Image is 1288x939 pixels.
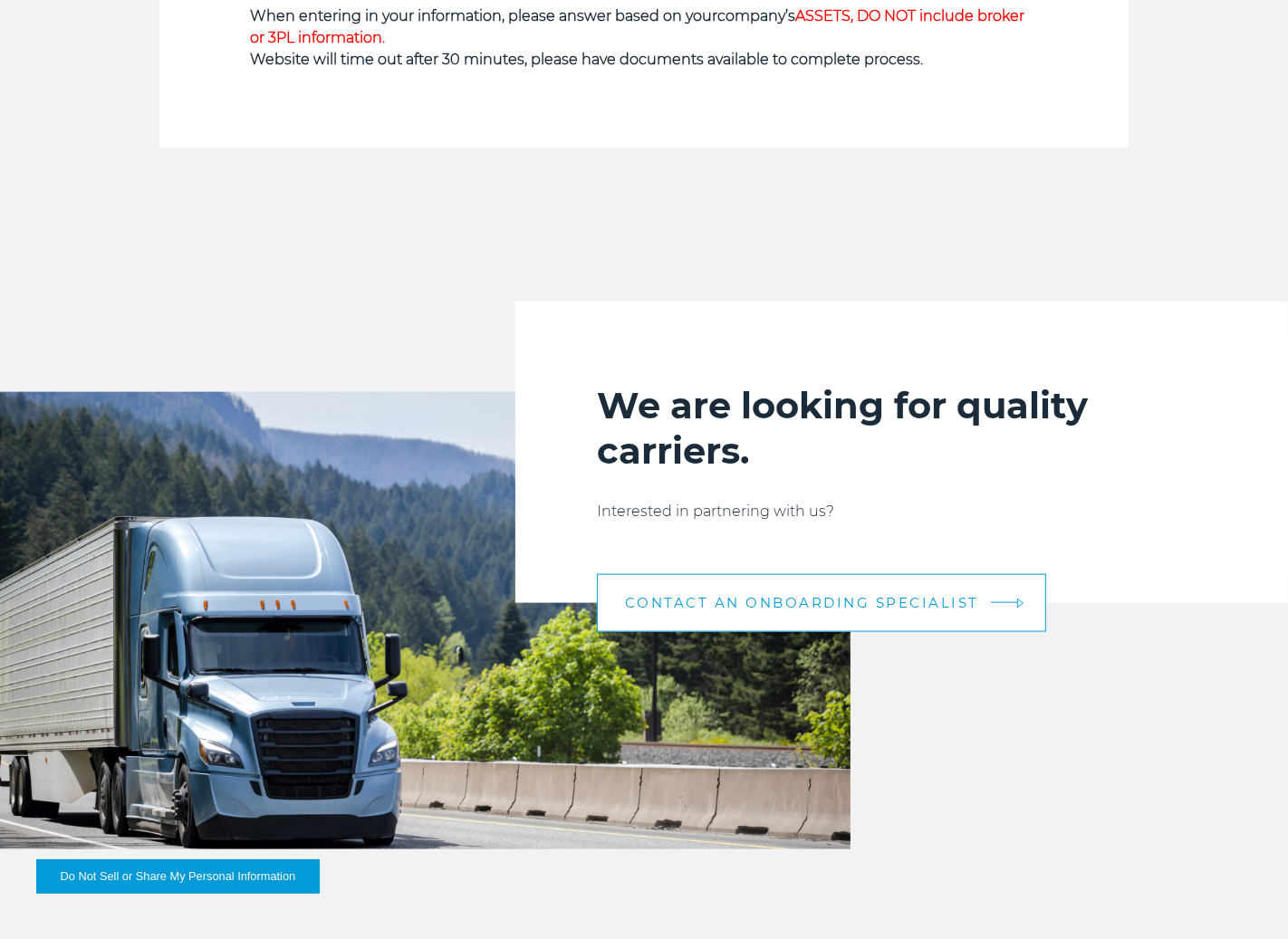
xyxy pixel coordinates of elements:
[250,51,923,68] strong: Website will time out after 30 minutes, please have documents available to complete process.
[625,596,979,609] span: CONTACT AN ONBOARDING SPECIALIST
[597,574,1046,632] a: CONTACT AN ONBOARDING SPECIALIST arrow arrow
[1016,599,1024,608] img: arrow
[597,501,1206,522] p: Interested in partnering with us?
[597,383,1206,474] h2: We are looking for quality carriers.
[36,859,320,894] button: Do Not Sell or Share My Personal Information
[250,7,717,24] strong: When entering in your information, please answer based on your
